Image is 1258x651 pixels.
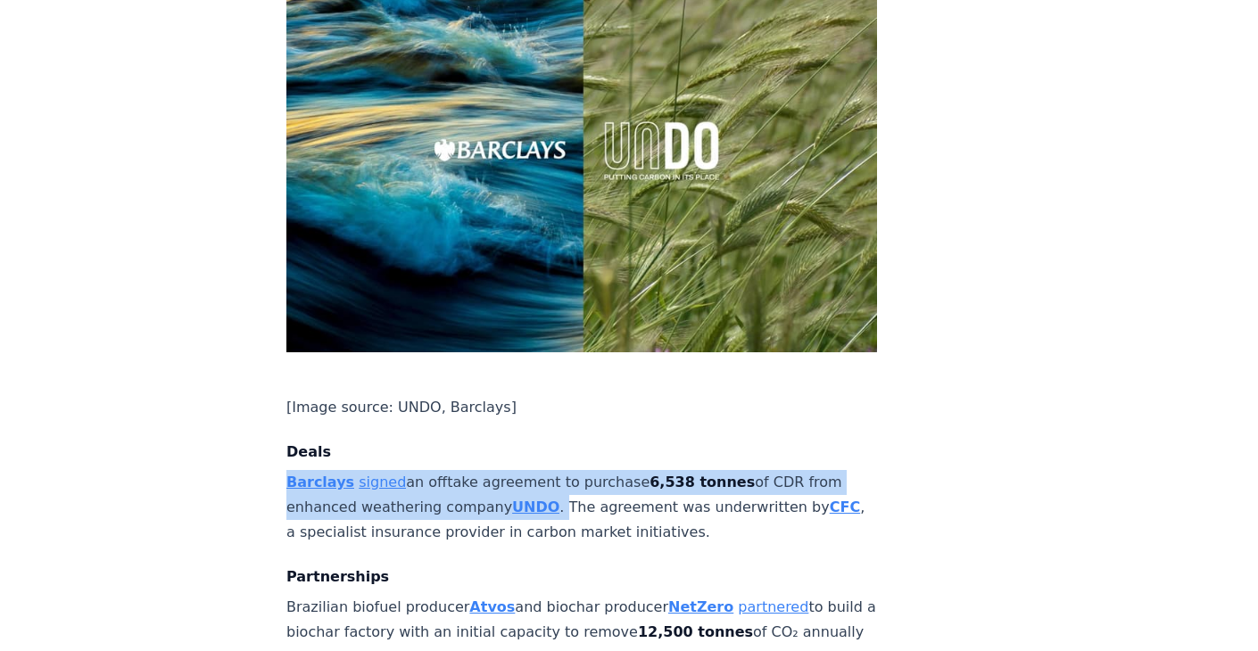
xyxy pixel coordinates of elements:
[638,623,753,640] strong: 12,500 tonnes
[830,499,860,515] a: CFC
[359,474,406,490] a: signed
[286,470,877,545] p: an offtake agreement to purchase of CDR from enhanced weathering company . The agreement was unde...
[512,499,559,515] a: UNDO
[286,474,354,490] a: Barclays
[286,568,389,585] strong: Partnerships
[650,474,755,490] strong: 6,538 tonnes
[668,598,733,615] a: NetZero
[286,443,331,460] strong: Deals
[738,598,808,615] a: partnered
[286,395,877,420] p: [Image source: UNDO, Barclays]
[469,598,515,615] a: Atvos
